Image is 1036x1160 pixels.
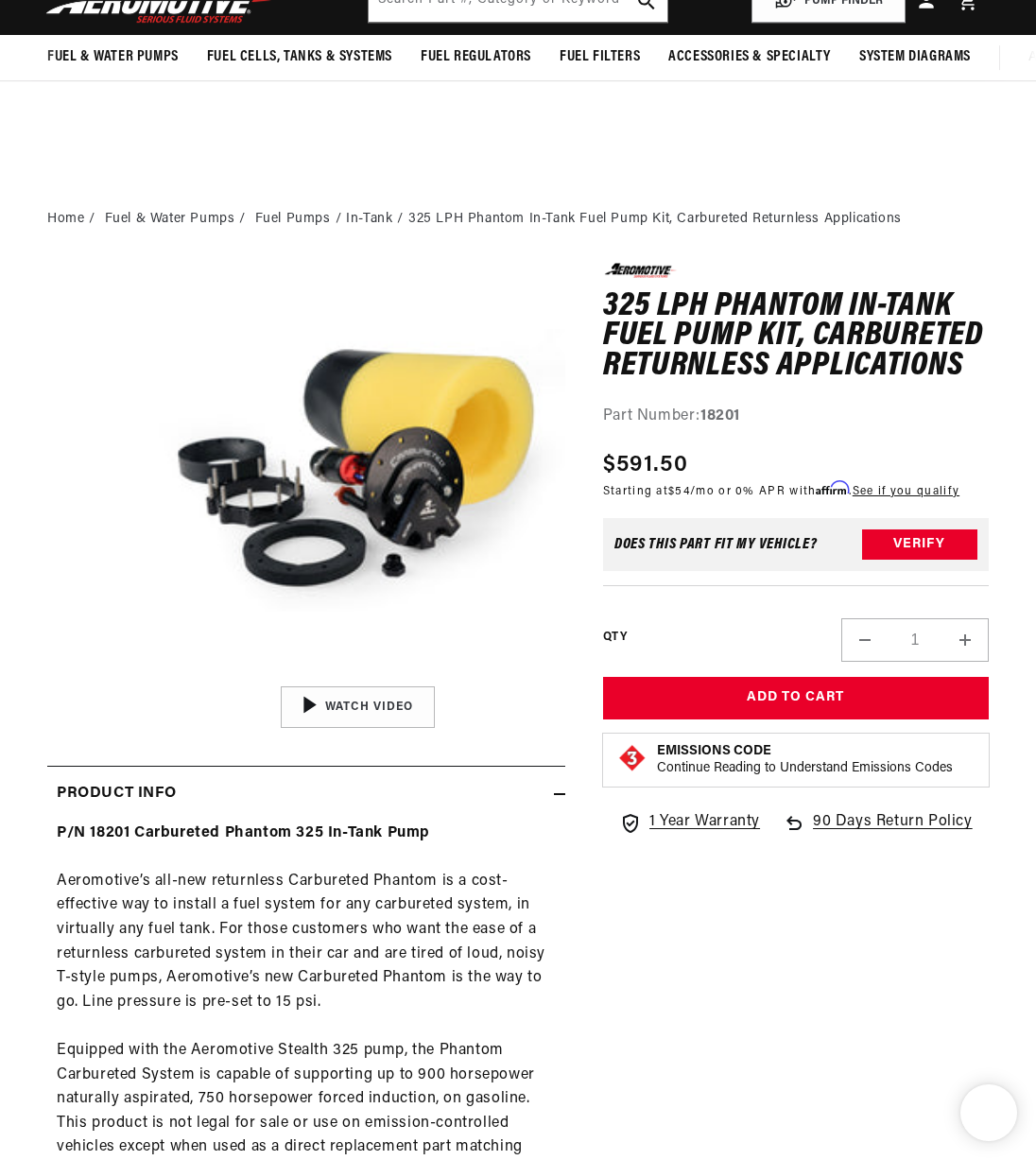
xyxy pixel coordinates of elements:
[657,743,953,777] button: Emissions CodeContinue Reading to Understand Emissions Codes
[700,408,740,424] strong: 18201
[603,482,959,500] p: Starting at /mo or 0% APR with .
[813,810,973,854] span: 90 Days Return Policy
[47,263,565,728] media-gallery: Gallery Viewer
[47,47,179,67] span: Fuel & Water Pumps
[654,35,845,79] summary: Accessories & Specialty
[421,47,531,67] span: Fuel Regulators
[668,47,831,67] span: Accessories & Specialty
[783,810,973,854] a: 90 Days Return Policy
[33,35,193,79] summary: Fuel & Water Pumps
[47,209,989,230] nav: breadcrumbs
[603,677,989,719] button: Add to Cart
[845,35,985,79] summary: System Diagrams
[603,448,688,482] span: $591.50
[408,209,902,230] li: 325 LPH Phantom In-Tank Fuel Pump Kit, Carbureted Returnless Applications
[105,209,235,230] a: Fuel & Water Pumps
[406,35,545,79] summary: Fuel Regulators
[47,767,565,822] summary: Product Info
[207,47,392,67] span: Fuel Cells, Tanks & Systems
[649,810,760,835] span: 1 Year Warranty
[255,209,331,230] a: Fuel Pumps
[859,47,971,67] span: System Diagrams
[619,810,760,835] a: 1 Year Warranty
[560,47,640,67] span: Fuel Filters
[614,537,818,552] div: Does This part fit My vehicle?
[668,486,690,497] span: $54
[853,486,959,497] a: See if you qualify - Learn more about Affirm Financing (opens in modal)
[657,760,953,777] p: Continue Reading to Understand Emissions Codes
[603,405,989,429] div: Part Number:
[47,209,84,230] a: Home
[862,529,977,560] button: Verify
[57,825,430,840] strong: P/N 18201 Carbureted Phantom 325 In-Tank Pump
[617,743,647,773] img: Emissions code
[346,209,408,230] li: In-Tank
[657,744,771,758] strong: Emissions Code
[57,782,176,806] h2: Product Info
[545,35,654,79] summary: Fuel Filters
[816,481,849,495] span: Affirm
[193,35,406,79] summary: Fuel Cells, Tanks & Systems
[603,292,989,382] h1: 325 LPH Phantom In-Tank Fuel Pump Kit, Carbureted Returnless Applications
[603,630,627,646] label: QTY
